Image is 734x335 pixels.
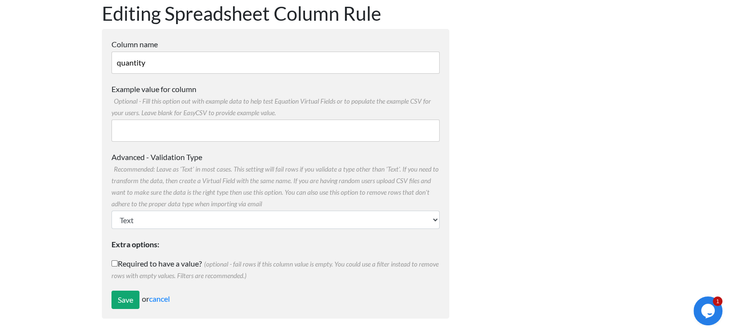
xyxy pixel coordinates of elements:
[111,258,440,281] label: Required to have a value?
[111,291,139,309] input: Save
[693,296,724,325] iframe: chat widget
[149,294,170,303] a: cancel
[111,83,440,118] label: Example value for column
[111,97,431,117] span: Optional - Fill this option out with example data to help test Equation Virtual Fields or to popu...
[111,39,440,50] label: Column name
[111,151,440,209] label: Advanced - Validation Type
[111,260,118,267] input: Required to have a value?(optional - fail rows if this column value is empty. You could use a fil...
[111,260,439,280] span: (optional - fail rows if this column value is empty. You could use a filter instead to remove row...
[111,291,440,309] div: or
[111,240,159,249] b: Extra options:
[111,165,439,208] span: Recommended: Leave as 'Text' in most cases. This setting will fail rows if you validate a type ot...
[102,2,449,25] h1: Editing Spreadsheet Column Rule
